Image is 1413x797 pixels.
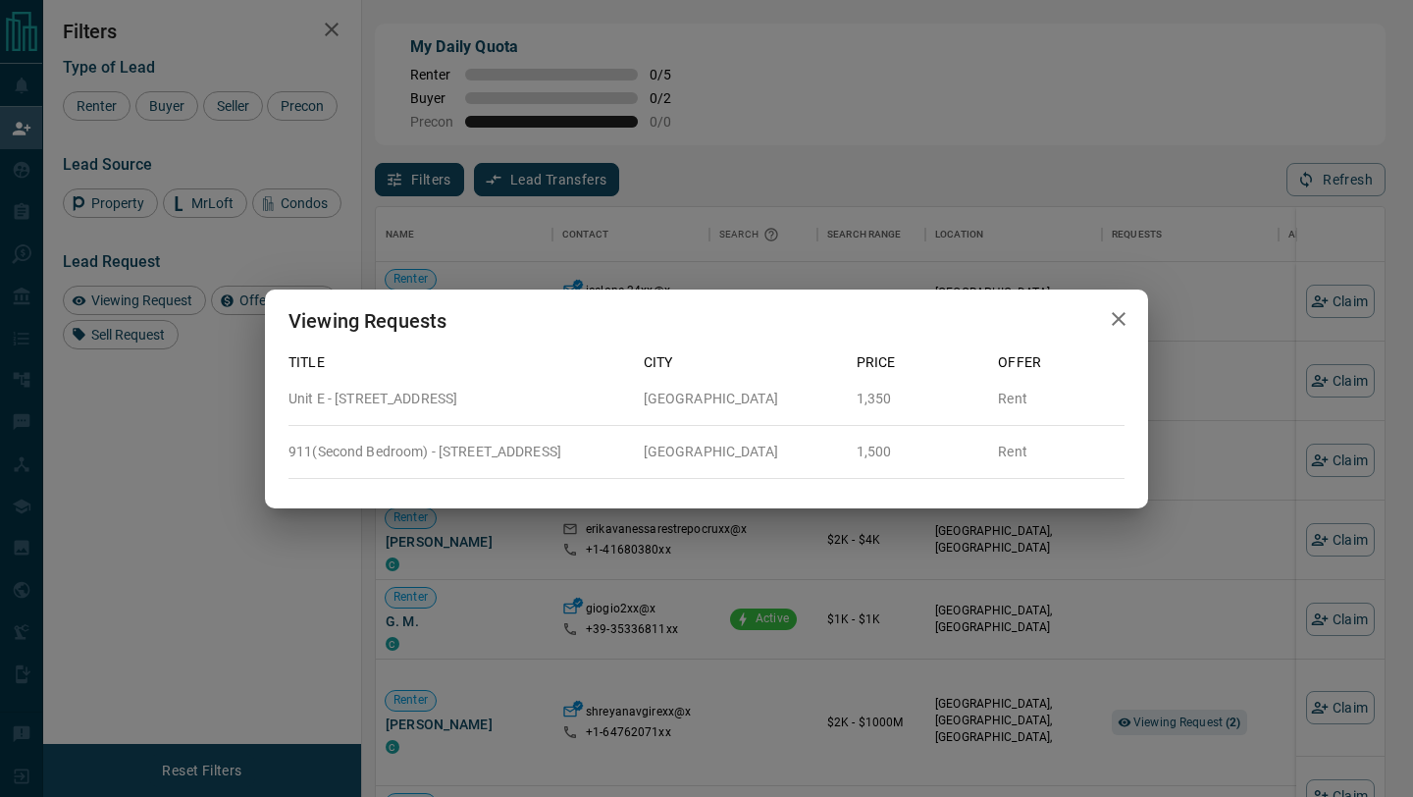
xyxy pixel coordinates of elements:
p: [GEOGRAPHIC_DATA] [644,442,841,462]
p: [GEOGRAPHIC_DATA] [644,389,841,409]
p: Unit E - [STREET_ADDRESS] [288,389,628,409]
p: Offer [998,352,1125,373]
p: Title [288,352,628,373]
h2: Viewing Requests [265,290,470,352]
p: City [644,352,841,373]
p: 1,500 [857,442,983,462]
p: Price [857,352,983,373]
p: Rent [998,389,1125,409]
p: Rent [998,442,1125,462]
p: 911(Second Bedroom) - [STREET_ADDRESS] [288,442,628,462]
p: 1,350 [857,389,983,409]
